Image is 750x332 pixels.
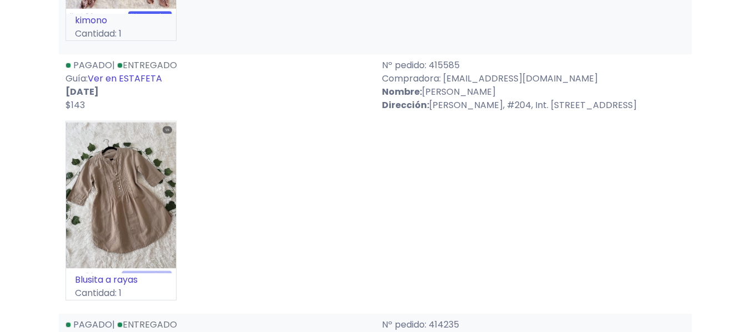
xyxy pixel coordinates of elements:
[73,59,112,71] span: Pagado
[66,27,176,40] p: Cantidad: 1
[73,318,112,331] span: Pagado
[66,85,369,99] p: [DATE]
[382,99,685,112] p: [PERSON_NAME], #204, Int. [STREET_ADDRESS]
[382,99,429,111] strong: Dirección:
[382,85,422,98] strong: Nombre:
[382,85,685,99] p: [PERSON_NAME]
[66,121,176,274] img: small_1757435924433.jpeg
[75,14,107,27] a: kimono
[88,72,162,85] a: Ver en ESTAFETA
[382,72,685,85] p: Compradora: [EMAIL_ADDRESS][DOMAIN_NAME]
[382,318,685,331] p: Nº pedido: 414235
[382,59,685,72] p: Nº pedido: 415585
[117,59,177,71] a: Entregado
[75,273,138,286] a: Blusita a rayas
[59,59,375,112] div: | Guía:
[66,99,85,111] span: $143
[66,287,176,300] p: Cantidad: 1
[117,318,177,331] a: Entregado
